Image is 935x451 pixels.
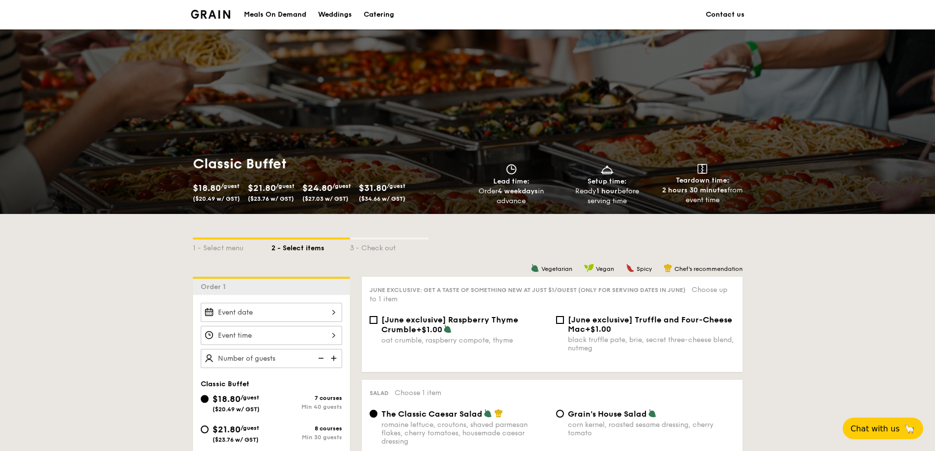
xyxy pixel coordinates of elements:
[568,421,735,437] div: corn kernel, roasted sesame dressing, cherry tomato
[201,349,342,368] input: Number of guests
[201,380,249,388] span: Classic Buffet
[659,186,747,205] div: from event time
[271,403,342,410] div: Min 40 guests
[468,186,556,206] div: Order in advance
[191,10,231,19] a: Logotype
[332,183,351,189] span: /guest
[201,326,342,345] input: Event time
[600,164,614,175] img: icon-dish.430c3a2e.svg
[193,239,271,253] div: 1 - Select menu
[626,264,635,272] img: icon-spicy.37a8142b.svg
[381,409,482,419] span: The Classic Caesar Salad
[271,395,342,401] div: 7 courses
[302,183,332,193] span: $24.80
[664,264,672,272] img: icon-chef-hat.a58ddaea.svg
[271,434,342,441] div: Min 30 guests
[327,349,342,368] img: icon-add.58712e84.svg
[395,389,441,397] span: Choose 1 item
[213,406,260,413] span: ($20.49 w/ GST)
[697,164,707,174] img: icon-teardown.65201eee.svg
[483,409,492,418] img: icon-vegetarian.fe4039eb.svg
[596,187,617,195] strong: 1 hour
[387,183,405,189] span: /guest
[201,283,230,291] span: Order 1
[271,239,350,253] div: 2 - Select items
[541,265,572,272] span: Vegetarian
[904,423,915,434] span: 🦙
[568,409,647,419] span: Grain's House Salad
[674,265,743,272] span: Chef's recommendation
[381,336,548,345] div: oat crumble, raspberry compote, thyme
[201,395,209,403] input: $18.80/guest($20.49 w/ GST)7 coursesMin 40 guests
[240,394,259,401] span: /guest
[213,436,259,443] span: ($23.76 w/ GST)
[662,186,727,194] strong: 2 hours 30 minutes
[193,195,240,202] span: ($20.49 w/ GST)
[370,316,377,324] input: [June exclusive] Raspberry Thyme Crumble+$1.00oat crumble, raspberry compote, thyme
[584,264,594,272] img: icon-vegan.f8ff3823.svg
[563,186,651,206] div: Ready before serving time
[588,177,627,186] span: Setup time:
[213,394,240,404] span: $18.80
[213,424,240,435] span: $21.80
[381,421,548,446] div: romaine lettuce, croutons, shaved parmesan flakes, cherry tomatoes, housemade caesar dressing
[381,315,518,334] span: [June exclusive] Raspberry Thyme Crumble
[851,424,900,433] span: Chat with us
[556,410,564,418] input: Grain's House Saladcorn kernel, roasted sesame dressing, cherry tomato
[585,324,611,334] span: +$1.00
[648,409,657,418] img: icon-vegetarian.fe4039eb.svg
[221,183,240,189] span: /guest
[498,187,538,195] strong: 4 weekdays
[240,424,259,431] span: /guest
[504,164,519,175] img: icon-clock.2db775ea.svg
[493,177,530,186] span: Lead time:
[443,324,452,333] img: icon-vegetarian.fe4039eb.svg
[350,239,428,253] div: 3 - Check out
[416,325,442,334] span: +$1.00
[313,349,327,368] img: icon-reduce.1d2dbef1.svg
[556,316,564,324] input: [June exclusive] Truffle and Four-Cheese Mac+$1.00black truffle pate, brie, secret three-cheese b...
[201,303,342,322] input: Event date
[193,155,464,173] h1: Classic Buffet
[271,425,342,432] div: 8 courses
[596,265,614,272] span: Vegan
[637,265,652,272] span: Spicy
[193,183,221,193] span: $18.80
[191,10,231,19] img: Grain
[359,183,387,193] span: $31.80
[370,410,377,418] input: The Classic Caesar Saladromaine lettuce, croutons, shaved parmesan flakes, cherry tomatoes, house...
[843,418,923,439] button: Chat with us🦙
[531,264,539,272] img: icon-vegetarian.fe4039eb.svg
[494,409,503,418] img: icon-chef-hat.a58ddaea.svg
[276,183,294,189] span: /guest
[201,425,209,433] input: $21.80/guest($23.76 w/ GST)8 coursesMin 30 guests
[568,336,735,352] div: black truffle pate, brie, secret three-cheese blend, nutmeg
[248,195,294,202] span: ($23.76 w/ GST)
[568,315,732,334] span: [June exclusive] Truffle and Four-Cheese Mac
[370,287,686,293] span: June exclusive: Get a taste of something new at just $1/guest (Only for serving dates in June)
[359,195,405,202] span: ($34.66 w/ GST)
[302,195,348,202] span: ($27.03 w/ GST)
[676,176,729,185] span: Teardown time:
[370,390,389,397] span: Salad
[248,183,276,193] span: $21.80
